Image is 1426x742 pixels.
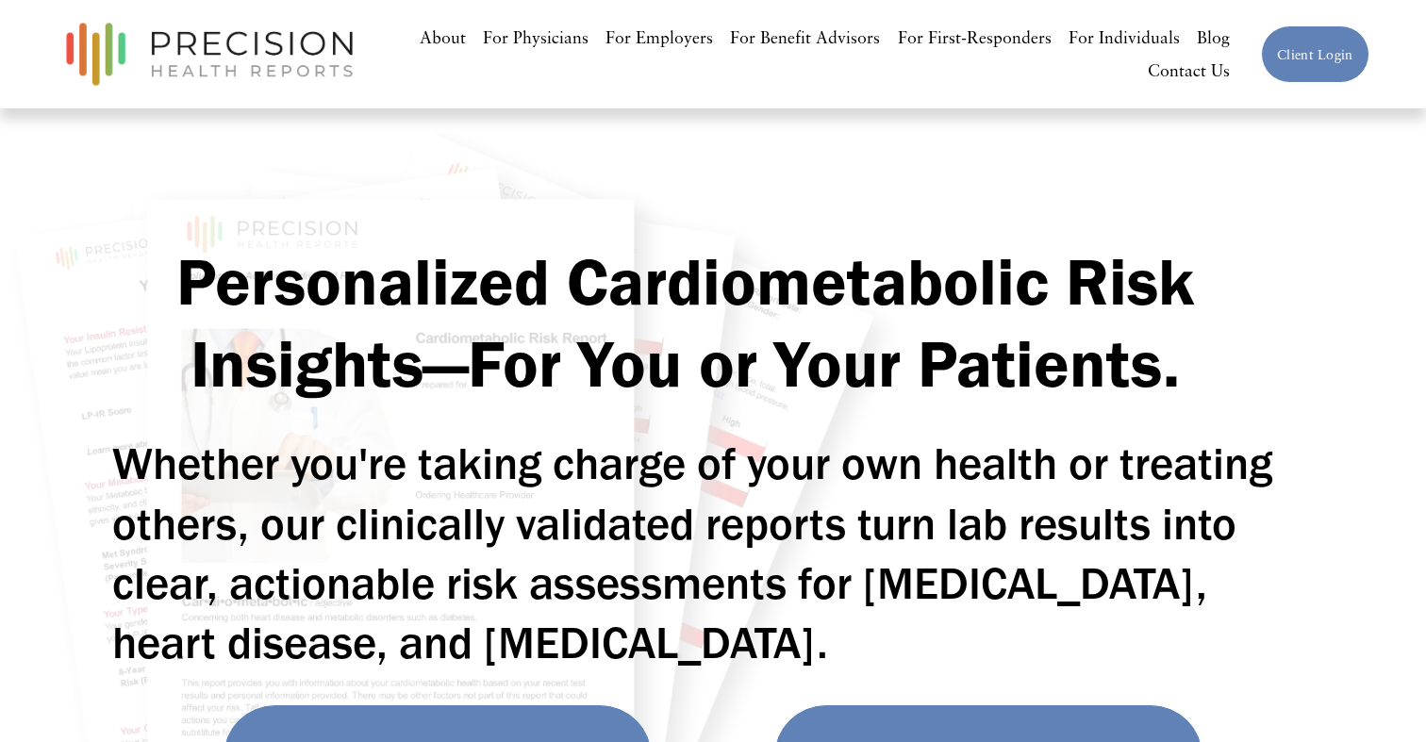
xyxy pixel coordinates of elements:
[1148,55,1230,89] a: Contact Us
[605,21,713,55] a: For Employers
[1261,25,1368,83] a: Client Login
[57,14,362,94] img: Precision Health Reports
[730,21,880,55] a: For Benefit Advisors
[483,21,589,55] a: For Physicians
[898,21,1052,55] a: For First-Responders
[176,241,1211,404] strong: Personalized Cardiometabolic Risk Insights—For You or Your Patients.
[1069,21,1180,55] a: For Individuals
[112,434,1314,672] h2: Whether you're taking charge of your own health or treating others, our clinically validated repo...
[420,21,466,55] a: About
[1197,21,1230,55] a: Blog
